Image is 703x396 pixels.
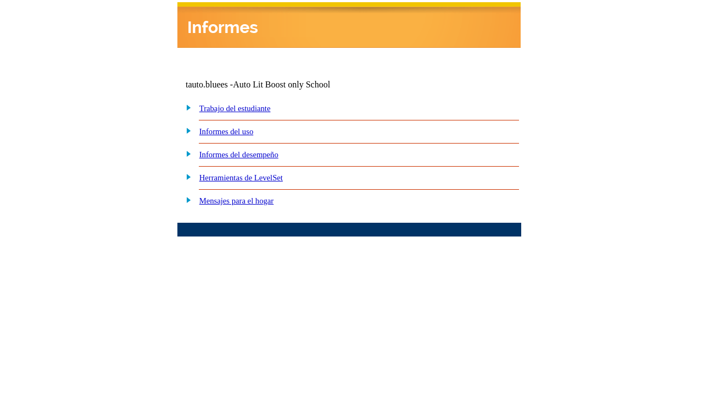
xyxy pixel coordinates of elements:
a: Trabajo del estudiante [199,104,271,113]
img: plus.gif [180,172,192,182]
td: tauto.bluees - [186,80,388,90]
nobr: Auto Lit Boost only School [233,80,330,89]
a: Herramientas de LevelSet [199,173,283,182]
a: Mensajes para el hogar [199,196,274,205]
a: Informes del desempeño [199,150,278,159]
img: plus.gif [180,125,192,135]
img: header [177,2,521,48]
img: plus.gif [180,195,192,205]
img: plus.gif [180,148,192,158]
a: Informes del uso [199,127,254,136]
img: plus.gif [180,102,192,112]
